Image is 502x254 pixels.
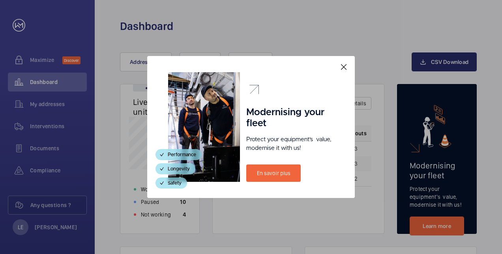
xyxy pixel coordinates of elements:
div: Safety [155,177,187,189]
div: Longevity [155,163,195,174]
a: En savoir plus [246,164,301,182]
h1: Modernising your fleet [246,107,334,129]
div: Performance [155,149,202,160]
p: Protect your equipment's value, modernise it with us! [246,135,334,153]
